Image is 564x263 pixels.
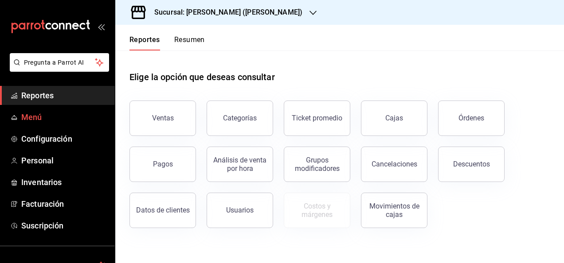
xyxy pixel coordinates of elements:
[24,58,95,67] span: Pregunta a Parrot AI
[147,7,302,18] h3: Sucursal: [PERSON_NAME] ([PERSON_NAME])
[98,23,105,30] button: open_drawer_menu
[372,160,417,168] div: Cancelaciones
[21,155,108,166] span: Personal
[284,101,350,136] button: Ticket promedio
[129,70,275,84] h1: Elige la opción que deseas consultar
[21,133,108,145] span: Configuración
[129,35,160,50] button: Reportes
[207,147,273,182] button: Análisis de venta por hora
[223,114,257,122] div: Categorías
[136,206,190,214] div: Datos de clientes
[226,206,254,214] div: Usuarios
[10,53,109,72] button: Pregunta a Parrot AI
[207,101,273,136] button: Categorías
[129,147,196,182] button: Pagos
[21,89,108,101] span: Reportes
[21,220,108,232] span: Suscripción
[21,111,108,123] span: Menú
[438,101,505,136] button: Órdenes
[284,147,350,182] button: Grupos modificadores
[6,64,109,73] a: Pregunta a Parrot AI
[385,113,403,124] div: Cajas
[438,147,505,182] button: Descuentos
[453,160,490,168] div: Descuentos
[152,114,174,122] div: Ventas
[292,114,342,122] div: Ticket promedio
[129,101,196,136] button: Ventas
[290,202,345,219] div: Costos y márgenes
[367,202,422,219] div: Movimientos de cajas
[207,193,273,228] button: Usuarios
[361,101,427,136] a: Cajas
[21,176,108,188] span: Inventarios
[212,156,267,173] div: Análisis de venta por hora
[129,193,196,228] button: Datos de clientes
[361,193,427,228] button: Movimientos de cajas
[290,156,345,173] div: Grupos modificadores
[458,114,484,122] div: Órdenes
[129,35,205,50] div: navigation tabs
[153,160,173,168] div: Pagos
[361,147,427,182] button: Cancelaciones
[174,35,205,50] button: Resumen
[21,198,108,210] span: Facturación
[284,193,350,228] button: Contrata inventarios para ver este reporte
